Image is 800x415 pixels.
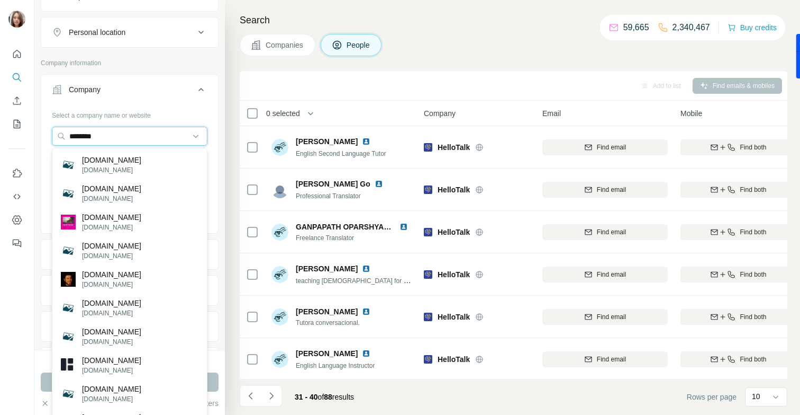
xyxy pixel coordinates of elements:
button: Feedback [8,234,25,253]
span: 88 [324,393,332,401]
p: [DOMAIN_NAME] [82,241,141,251]
span: Companies [266,40,304,50]
span: [PERSON_NAME] [296,136,358,147]
p: [DOMAIN_NAME] [82,223,141,232]
img: misscici.com [61,157,76,172]
button: Enrich CSV [8,91,25,110]
button: Navigate to next page [261,385,282,407]
p: 10 [752,391,760,402]
div: Select a company name or website [52,107,207,120]
img: Avatar [8,11,25,28]
button: Find both [680,182,796,198]
img: Avatar [271,181,288,198]
span: Find email [597,312,626,322]
span: Professional Translator [296,192,361,200]
span: HelloTalk [438,269,470,280]
img: iamcici.com [61,215,76,229]
p: [DOMAIN_NAME] [82,337,141,347]
img: Logo of HelloTalk [424,355,432,364]
img: fonycici.com [61,243,76,258]
span: HelloTalk [438,312,470,322]
span: HelloTalk [438,142,470,153]
span: Mobile [680,108,702,119]
button: Find email [542,224,668,240]
span: 31 - 40 [295,393,318,401]
p: Company information [41,58,219,68]
span: teaching [DEMOGRAPHIC_DATA] for no [DEMOGRAPHIC_DATA] [296,276,484,285]
button: My lists [8,114,25,134]
button: Find email [542,182,668,198]
img: LinkedIn logo [362,137,370,146]
span: Tutora conversacional. [296,318,375,328]
span: HelloTalk [438,354,470,365]
span: GANPAPATH OPARSHYAPIROM [296,223,408,231]
button: Dashboard [8,210,25,229]
span: Find email [597,355,626,364]
button: Find both [680,309,796,325]
button: Use Surfe API [8,187,25,206]
span: Find both [740,312,766,322]
button: Find email [542,351,668,367]
span: Find both [740,143,766,152]
p: [DOMAIN_NAME] [82,280,141,289]
span: Find email [597,227,626,237]
span: results [295,393,354,401]
img: sametkecici.com [61,358,76,373]
span: [PERSON_NAME] [296,263,358,274]
span: People [347,40,371,50]
img: Avatar [271,224,288,241]
img: demicici.com [61,301,76,315]
button: Use Surfe on LinkedIn [8,164,25,183]
img: Logo of HelloTalk [424,143,432,152]
img: Logo of HelloTalk [424,186,432,194]
span: Find email [597,270,626,279]
button: Find email [542,139,668,155]
p: [DOMAIN_NAME] [82,298,141,308]
p: [DOMAIN_NAME] [82,212,141,223]
button: Buy credits [728,20,777,35]
button: Quick start [8,45,25,64]
img: LinkedIn logo [362,264,370,273]
span: Find both [740,270,766,279]
p: [DOMAIN_NAME] [82,194,141,204]
img: mattcici.com [61,272,76,287]
img: Logo of HelloTalk [424,228,432,236]
button: Find email [542,309,668,325]
img: raycici.com [61,329,76,344]
span: Freelance Translator [296,233,412,243]
button: Annual revenue ($) [41,314,218,339]
span: HelloTalk [438,184,470,195]
div: Personal location [69,27,125,38]
p: [DOMAIN_NAME] [82,308,141,318]
p: [DOMAIN_NAME] [82,269,141,280]
button: Company [41,77,218,107]
span: [PERSON_NAME] [296,348,358,359]
img: LinkedIn logo [362,307,370,316]
img: LinkedIn logo [399,223,408,231]
span: English Second Language Tutor [296,150,386,157]
img: Avatar [271,266,288,283]
span: 0 selected [266,108,300,119]
h4: Search [240,13,787,28]
button: Find both [680,139,796,155]
span: Company [424,108,456,119]
img: LinkedIn logo [375,180,383,188]
button: Find both [680,267,796,282]
span: Find both [740,185,766,195]
p: [DOMAIN_NAME] [82,384,141,394]
p: [DOMAIN_NAME] [82,183,141,194]
span: Find both [740,227,766,237]
p: [DOMAIN_NAME] [82,355,141,366]
img: Logo of HelloTalk [424,313,432,321]
button: Industry [41,242,218,267]
img: LinkedIn logo [362,349,370,358]
p: [DOMAIN_NAME] [82,165,141,175]
img: Avatar [271,308,288,325]
button: Navigate to previous page [240,385,261,407]
img: onurcici.com [61,386,76,401]
p: [DOMAIN_NAME] [82,251,141,261]
button: Find both [680,351,796,367]
span: [PERSON_NAME] [296,307,358,316]
p: 59,665 [623,21,649,34]
img: Avatar [271,351,288,368]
